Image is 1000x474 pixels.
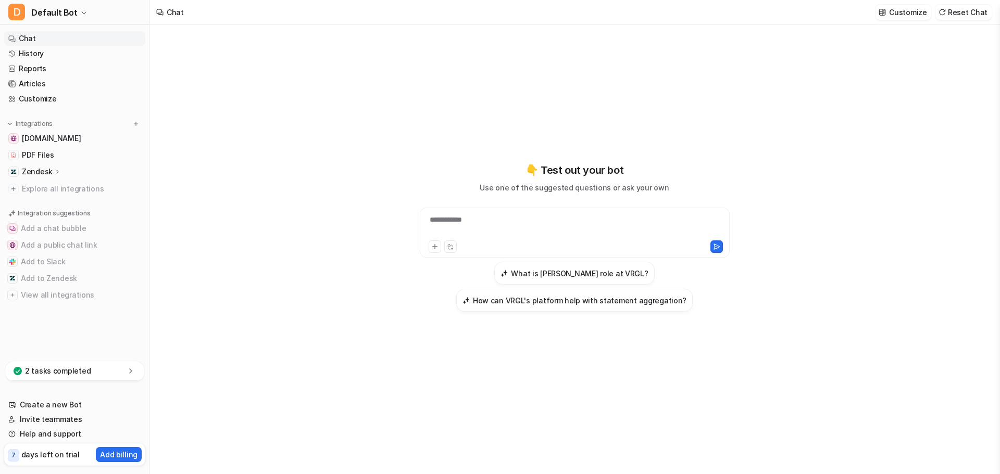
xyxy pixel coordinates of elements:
[4,253,145,270] button: Add to SlackAdd to Slack
[10,135,17,142] img: www.vrglwealth.com
[9,259,16,265] img: Add to Slack
[22,181,141,197] span: Explore all integrations
[9,242,16,248] img: Add a public chat link
[9,275,16,281] img: Add to Zendesk
[889,7,927,18] p: Customize
[6,120,14,127] img: expand menu
[494,262,654,285] button: What is Whitney Weaver's role at VRGL?What is [PERSON_NAME] role at VRGL?
[4,287,145,303] button: View all integrationsView all integrations
[463,297,470,304] img: How can VRGL's platform help with statement aggregation?
[100,449,137,460] p: Add billing
[4,92,145,106] a: Customize
[935,5,992,20] button: Reset Chat
[879,8,886,16] img: customize
[4,220,145,237] button: Add a chat bubbleAdd a chat bubble
[4,119,56,129] button: Integrations
[96,447,142,462] button: Add billing
[4,412,145,427] a: Invite teammates
[167,7,184,18] div: Chat
[4,398,145,412] a: Create a new Bot
[876,5,931,20] button: Customize
[4,270,145,287] button: Add to ZendeskAdd to Zendesk
[4,31,145,46] a: Chat
[8,184,19,194] img: explore all integrations
[4,131,145,146] a: www.vrglwealth.com[DOMAIN_NAME]
[10,169,17,175] img: Zendesk
[4,76,145,91] a: Articles
[511,268,648,279] h3: What is [PERSON_NAME] role at VRGL?
[501,270,508,277] img: What is Whitney Weaver's role at VRGL?
[4,182,145,196] a: Explore all integrations
[8,4,25,20] span: D
[22,133,81,144] span: [DOMAIN_NAME]
[4,46,145,61] a: History
[473,295,686,306] h3: How can VRGL's platform help with statement aggregation?
[31,5,78,20] span: Default Bot
[4,61,145,76] a: Reports
[25,366,91,376] p: 2 tasks completed
[456,289,693,312] button: How can VRGL's platform help with statement aggregation?How can VRGL's platform help with stateme...
[526,162,623,178] p: 👇 Test out your bot
[4,427,145,441] a: Help and support
[21,449,80,460] p: days left on trial
[16,120,53,128] p: Integrations
[10,152,17,158] img: PDF Files
[22,166,53,177] p: Zendesk
[480,182,669,193] p: Use one of the suggested questions or ask your own
[18,209,90,218] p: Integration suggestions
[9,225,16,232] img: Add a chat bubble
[132,120,140,127] img: menu_add.svg
[939,8,946,16] img: reset
[22,150,54,160] span: PDF Files
[9,292,16,298] img: View all integrations
[4,237,145,253] button: Add a public chat linkAdd a public chat link
[11,451,16,460] p: 7
[4,148,145,162] a: PDF FilesPDF Files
